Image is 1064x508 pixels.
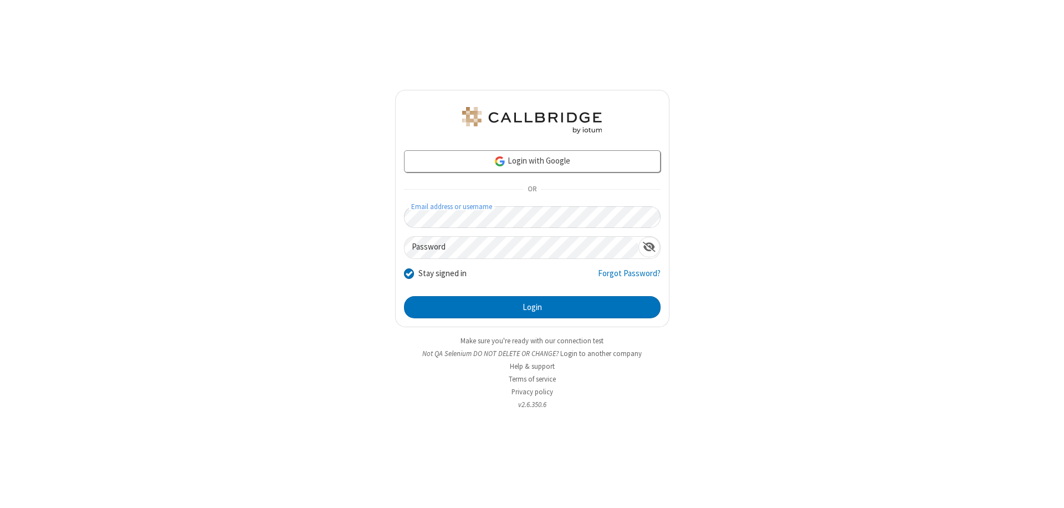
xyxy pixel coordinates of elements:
img: google-icon.png [494,155,506,167]
div: Show password [638,237,660,257]
input: Password [405,237,638,258]
label: Stay signed in [418,267,467,280]
button: Login [404,296,661,318]
a: Help & support [510,362,555,371]
a: Forgot Password? [598,267,661,288]
a: Privacy policy [511,387,553,397]
button: Login to another company [560,348,642,359]
input: Email address or username [404,206,661,228]
a: Make sure you're ready with our connection test [461,336,603,346]
li: v2.6.350.6 [395,399,669,410]
span: OR [523,182,541,197]
li: Not QA Selenium DO NOT DELETE OR CHANGE? [395,348,669,359]
a: Login with Google [404,150,661,172]
img: QA Selenium DO NOT DELETE OR CHANGE [460,107,604,134]
a: Terms of service [509,374,556,384]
